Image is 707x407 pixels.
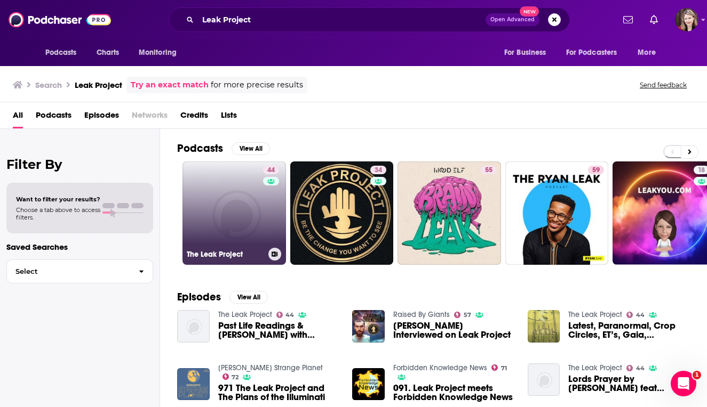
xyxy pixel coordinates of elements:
a: 44The Leak Project [182,161,286,265]
div: Search podcasts, credits, & more... [169,7,570,32]
a: The Leak Project [568,363,622,372]
img: Podchaser - Follow, Share and Rate Podcasts [9,10,111,30]
img: Ryder Lee Interviewed on Leak Project [352,310,385,343]
span: 44 [636,366,645,371]
span: 72 [232,375,239,380]
span: 1 [693,371,701,379]
a: 55 [481,166,497,174]
a: Podcasts [36,107,72,128]
a: 44 [276,312,295,318]
span: Podcasts [45,45,77,60]
button: View All [232,142,270,155]
span: Past Life Readings & [PERSON_NAME] with [PERSON_NAME] Project [218,321,340,339]
a: 55 [398,161,501,265]
a: The Leak Project [568,310,622,319]
a: Forbidden Knowledge News [393,363,487,372]
a: Lists [221,107,237,128]
a: 72 [223,373,239,380]
span: Logged in as galaxygirl [675,8,698,31]
a: EpisodesView All [177,290,268,304]
a: Try an exact match [131,79,209,91]
h2: Filter By [6,157,153,172]
span: Lords Prayer by [PERSON_NAME] feat [PERSON_NAME], Leak Project Exclusive [568,375,690,393]
a: The Leak Project [218,310,272,319]
span: New [520,6,539,17]
span: More [638,45,656,60]
a: 59 [588,166,604,174]
h3: Search [35,80,62,90]
a: Past Life Readings & Tarot Pull with Nicole Leak Project [218,321,340,339]
a: Ryder Lee Interviewed on Leak Project [393,321,515,339]
a: Charts [90,43,126,63]
h3: Leak Project [75,80,122,90]
span: 44 [267,165,275,176]
h3: The Leak Project [187,250,264,259]
a: 34 [290,161,394,265]
a: 57 [454,312,471,318]
a: Credits [180,107,208,128]
span: 59 [592,165,600,176]
a: 091. Leak Project meets Forbidden Knowledge News [393,384,515,402]
span: Want to filter your results? [16,196,100,203]
span: 44 [636,313,645,318]
span: Charts [97,45,120,60]
img: 091. Leak Project meets Forbidden Knowledge News [352,368,385,401]
span: 44 [285,313,294,318]
a: All [13,107,23,128]
span: 71 [501,366,507,371]
a: Show notifications dropdown [646,11,662,29]
img: Past Life Readings & Tarot Pull with Nicole Leak Project [177,310,210,343]
span: Select [7,268,130,275]
a: Raised By Giants [393,310,450,319]
img: User Profile [675,8,698,31]
a: 34 [370,166,386,174]
span: For Podcasters [566,45,617,60]
a: Latest, Paranormal, Crop Circles, ET’s, Gaia, Consciousness, Patty Greer, Leak Project [568,321,690,339]
a: 59 [505,161,609,265]
span: Monitoring [139,45,177,60]
a: PodcastsView All [177,142,270,155]
button: open menu [38,43,91,63]
input: Search podcasts, credits, & more... [198,11,486,28]
span: 34 [375,165,382,176]
img: Latest, Paranormal, Crop Circles, ET’s, Gaia, Consciousness, Patty Greer, Leak Project [528,310,560,343]
p: Saved Searches [6,242,153,252]
a: Episodes [84,107,119,128]
iframe: Intercom live chat [671,371,696,396]
span: Networks [132,107,168,128]
span: 18 [698,165,705,176]
span: Latest, Paranormal, Crop Circles, ET’s, Gaia, Consciousness, [PERSON_NAME], Leak Project [568,321,690,339]
button: View All [229,291,268,304]
span: For Business [504,45,546,60]
a: 44 [263,166,279,174]
button: open menu [559,43,633,63]
a: 71 [491,364,507,371]
button: Open AdvancedNew [486,13,539,26]
span: for more precise results [211,79,303,91]
button: Select [6,259,153,283]
img: 971 The Leak Project and The Plans of the Illuminati [177,368,210,401]
a: 971 The Leak Project and The Plans of the Illuminati [218,384,340,402]
span: Choose a tab above to access filters. [16,206,100,221]
span: 57 [464,313,471,318]
a: Lords Prayer by Miah Alicia feat BKM, Leak Project Exclusive [528,363,560,396]
button: Send feedback [637,80,690,89]
a: Show notifications dropdown [619,11,637,29]
a: Richard Syrett's Strange Planet [218,363,323,372]
a: 44 [626,365,645,371]
button: open menu [497,43,560,63]
span: Open Advanced [490,17,535,22]
button: open menu [630,43,669,63]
